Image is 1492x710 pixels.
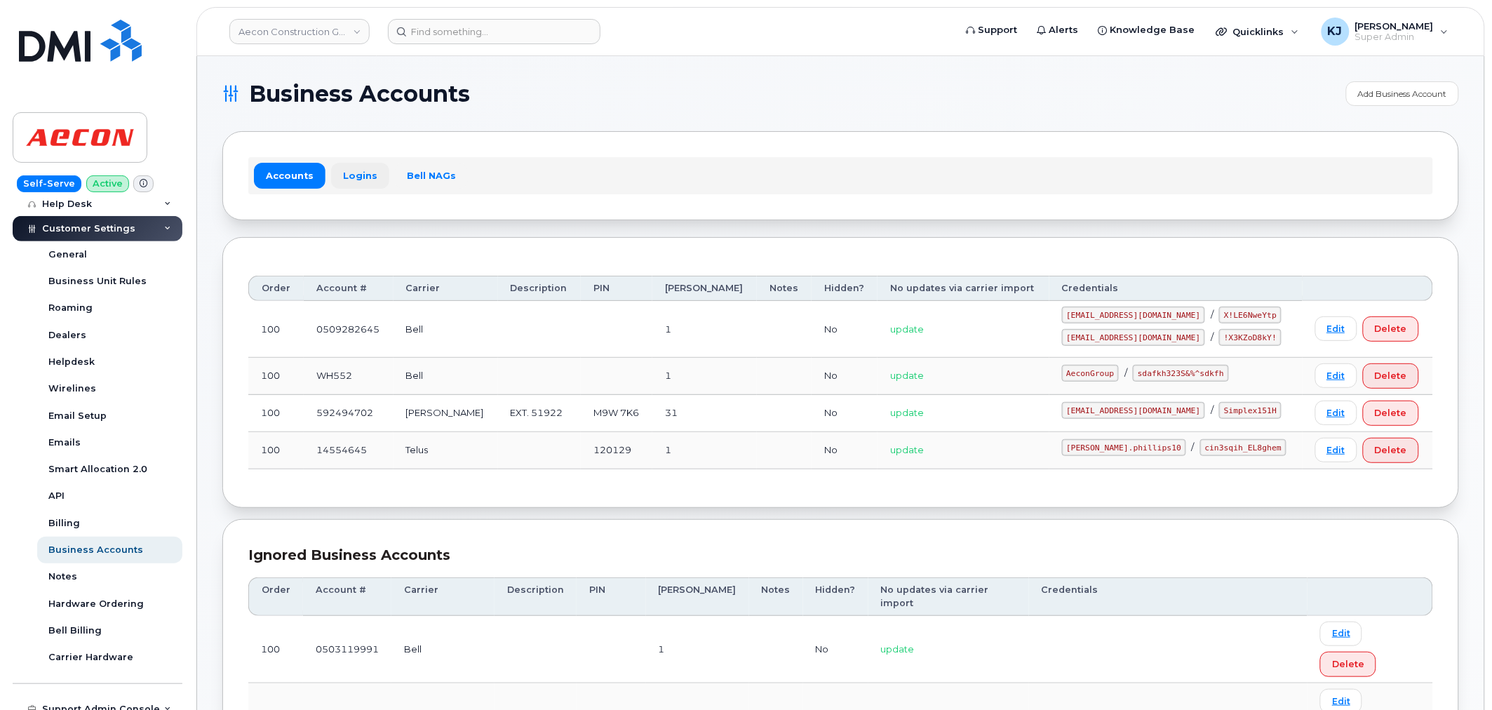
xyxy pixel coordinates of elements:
a: Logins [331,163,389,188]
td: No [812,358,878,395]
td: 100 [248,301,304,358]
th: [PERSON_NAME] [652,276,757,301]
th: No updates via carrier import [868,577,1029,616]
td: Bell [394,358,498,395]
a: Edit [1315,438,1357,462]
td: 100 [248,395,304,432]
th: Notes [757,276,812,301]
span: update [881,643,915,655]
td: 31 [652,395,757,432]
th: Credentials [1029,577,1308,616]
code: X!LE6NweYtp [1219,307,1282,323]
th: Credentials [1049,276,1303,301]
td: 0503119991 [303,616,391,683]
td: EXT. 51922 [498,395,582,432]
span: / [1124,367,1127,378]
th: Carrier [391,577,495,616]
a: Edit [1315,316,1357,341]
th: Notes [749,577,803,616]
th: Carrier [394,276,498,301]
span: update [890,407,924,418]
td: 100 [248,616,303,683]
td: No [812,432,878,469]
td: 1 [652,358,757,395]
code: [EMAIL_ADDRESS][DOMAIN_NAME] [1062,307,1206,323]
th: Hidden? [803,577,868,616]
code: [PERSON_NAME].phillips10 [1062,439,1187,456]
span: Delete [1332,657,1364,671]
td: Telus [394,432,498,469]
span: / [1211,309,1214,320]
th: Order [248,276,304,301]
td: Bell [394,301,498,358]
th: Order [248,577,303,616]
th: PIN [581,276,652,301]
span: Delete [1375,443,1407,457]
code: [EMAIL_ADDRESS][DOMAIN_NAME] [1062,402,1206,419]
td: 1 [652,301,757,358]
td: 100 [248,432,304,469]
td: No [803,616,868,683]
th: Account # [303,577,391,616]
button: Delete [1320,652,1376,677]
code: cin3sqih_EL8ghem [1200,439,1286,456]
td: 1 [652,432,757,469]
span: update [890,370,924,381]
th: Hidden? [812,276,878,301]
td: 120129 [581,432,652,469]
span: Business Accounts [249,83,470,105]
a: Accounts [254,163,325,188]
td: 0509282645 [304,301,394,358]
button: Delete [1363,363,1419,389]
span: update [890,323,924,335]
span: Delete [1375,322,1407,335]
code: sdafkh323S&%^sdkfh [1133,365,1228,382]
span: Delete [1375,406,1407,420]
td: 1 [646,616,749,683]
td: No [812,301,878,358]
a: Add Business Account [1346,81,1459,106]
th: Description [495,577,577,616]
code: Simplex151H [1219,402,1282,419]
th: No updates via carrier import [878,276,1049,301]
span: / [1211,404,1214,415]
span: Delete [1375,369,1407,382]
a: Edit [1315,363,1357,388]
button: Delete [1363,316,1419,342]
span: / [1211,331,1214,342]
td: [PERSON_NAME] [394,395,498,432]
a: Edit [1320,622,1362,646]
td: 592494702 [304,395,394,432]
td: Bell [391,616,495,683]
button: Delete [1363,401,1419,426]
code: !X3KZoD8kY! [1219,329,1282,346]
a: Edit [1315,401,1357,425]
td: M9W 7K6 [581,395,652,432]
th: [PERSON_NAME] [646,577,749,616]
a: Bell NAGs [395,163,468,188]
td: 14554645 [304,432,394,469]
td: 100 [248,358,304,395]
th: Description [498,276,582,301]
th: PIN [577,577,646,616]
span: update [890,444,924,455]
code: [EMAIL_ADDRESS][DOMAIN_NAME] [1062,329,1206,346]
div: Ignored Business Accounts [248,545,1433,565]
td: WH552 [304,358,394,395]
th: Account # [304,276,394,301]
button: Delete [1363,438,1419,463]
span: / [1192,441,1195,453]
code: AeconGroup [1062,365,1120,382]
td: No [812,395,878,432]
